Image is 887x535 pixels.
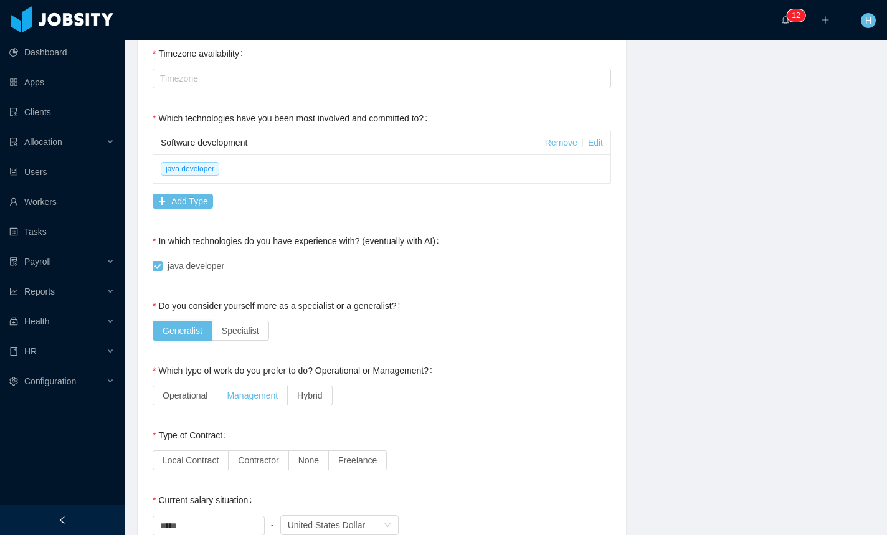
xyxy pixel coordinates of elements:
[24,376,76,386] span: Configuration
[9,159,115,184] a: icon: robotUsers
[781,16,790,24] i: icon: bell
[9,347,18,356] i: icon: book
[9,100,115,125] a: icon: auditClients
[160,72,598,85] div: Timezone
[161,131,545,154] div: Software development
[792,9,796,22] p: 1
[227,391,278,400] span: Management
[24,286,55,296] span: Reports
[24,137,62,147] span: Allocation
[9,40,115,65] a: icon: pie-chartDashboard
[163,261,229,271] span: java developer
[297,391,322,400] span: Hybrid
[298,455,319,465] span: None
[9,287,18,296] i: icon: line-chart
[9,138,18,146] i: icon: solution
[163,455,219,465] span: Local Contract
[153,301,405,311] label: Do you consider yourself more as a specialist or a generalist?
[153,495,257,505] label: Current salary situation
[796,9,800,22] p: 2
[163,391,207,400] span: Operational
[153,236,444,246] label: In which technologies do you have experience with? (eventually with AI)
[9,257,18,266] i: icon: file-protect
[787,9,805,22] sup: 12
[156,71,163,86] input: Timezone availability
[222,326,259,336] span: Specialist
[153,49,248,59] label: Timezone availability
[153,430,231,440] label: Type of Contract
[161,162,219,176] span: java developer
[288,516,366,534] div: United States Dollar
[545,138,577,148] a: Remove
[24,346,37,356] span: HR
[153,366,437,376] label: Which type of work do you prefer to do? Operational or Management?
[821,16,830,24] i: icon: plus
[338,455,377,465] span: Freelance
[384,521,391,530] i: icon: down
[9,70,115,95] a: icon: appstoreApps
[24,316,49,326] span: Health
[153,113,432,123] label: Which technologies have you been most involved and committed to?
[238,455,278,465] span: Contractor
[153,194,213,209] button: icon: plusAdd Type
[24,257,51,267] span: Payroll
[163,326,202,336] span: Generalist
[588,138,603,148] a: Edit
[9,317,18,326] i: icon: medicine-box
[9,219,115,244] a: icon: profileTasks
[9,189,115,214] a: icon: userWorkers
[865,13,871,28] span: H
[9,377,18,386] i: icon: setting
